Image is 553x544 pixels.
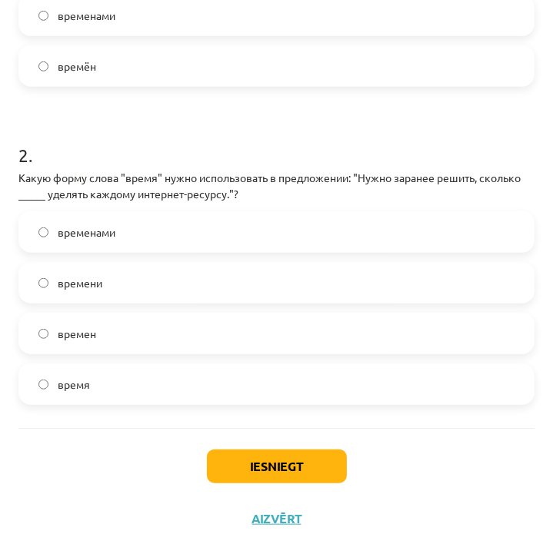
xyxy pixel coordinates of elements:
span: временами [58,8,115,24]
input: времён [38,61,48,71]
span: времени [58,275,102,291]
input: временами [38,11,48,21]
input: время [38,380,48,390]
span: время [58,376,90,393]
button: Aizvērt [248,511,306,526]
input: временами [38,227,48,237]
h1: 2 . [18,118,535,165]
span: времён [58,58,96,75]
p: Какую форму слова "время" нужно использовать в предложении: "Нужно заранее решить, сколько _____ ... [18,170,535,202]
button: Iesniegt [207,449,347,483]
span: временами [58,224,115,240]
input: времени [38,278,48,288]
input: времен [38,329,48,339]
span: времен [58,326,96,342]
